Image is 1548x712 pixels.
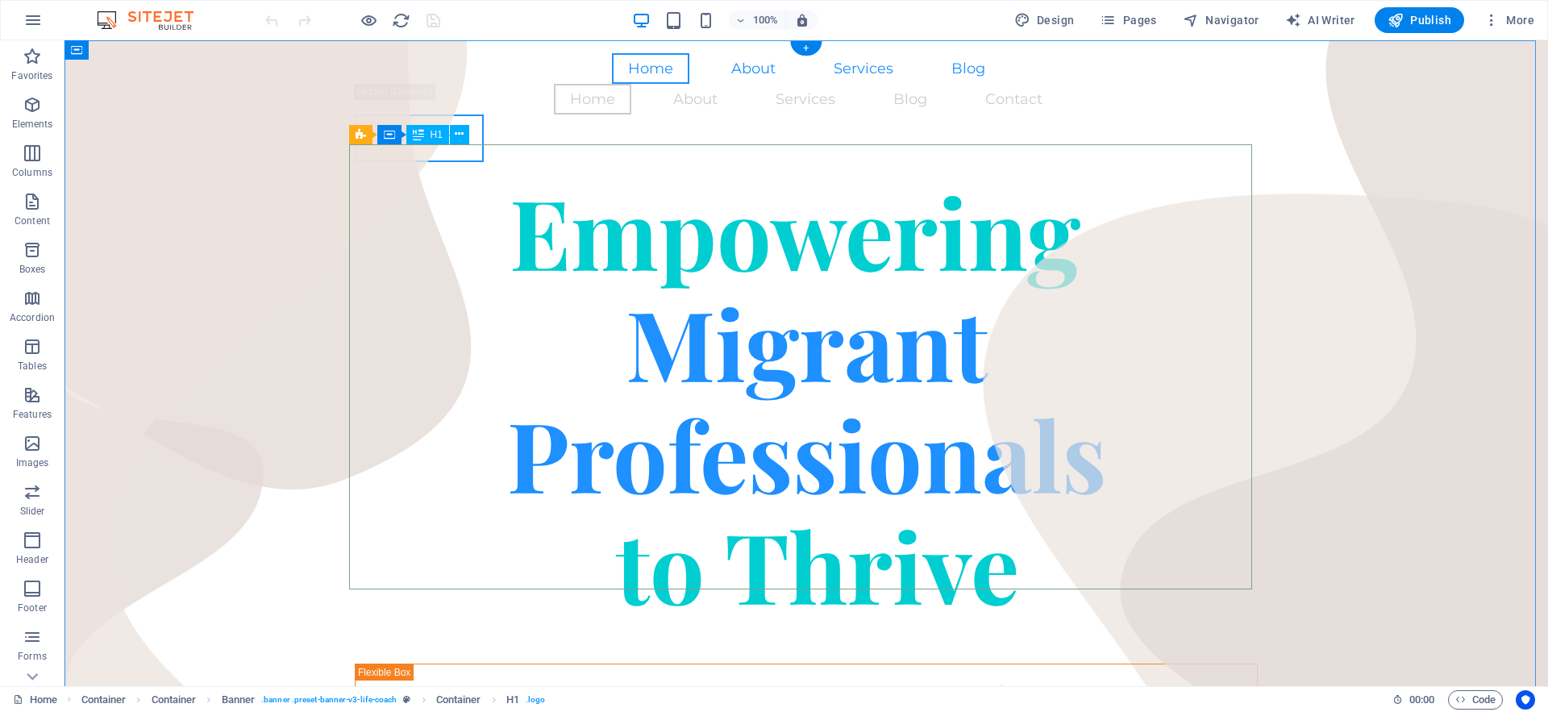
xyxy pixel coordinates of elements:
[526,690,545,710] span: . logo
[1388,12,1451,28] span: Publish
[64,40,1548,686] iframe: To enrich screen reader interactions, please activate Accessibility in Grammarly extension settings
[1093,7,1163,33] button: Pages
[1375,7,1464,33] button: Publish
[261,690,397,710] span: . banner .preset-banner-v3-life-coach
[1176,7,1266,33] button: Navigator
[12,166,52,179] p: Columns
[15,214,50,227] p: Content
[1279,7,1362,33] button: AI Writer
[1448,690,1503,710] button: Code
[1008,7,1081,33] div: Design (Ctrl+Alt+Y)
[795,13,809,27] i: On resize automatically adjust zoom level to fit chosen device.
[18,602,47,614] p: Footer
[19,263,46,276] p: Boxes
[18,360,47,373] p: Tables
[13,408,52,421] p: Features
[11,69,52,82] p: Favorites
[81,690,127,710] span: Click to select. Double-click to edit
[1285,12,1355,28] span: AI Writer
[1008,7,1081,33] button: Design
[20,505,45,518] p: Slider
[18,650,47,663] p: Forms
[1100,12,1156,28] span: Pages
[753,10,779,30] h6: 100%
[436,690,481,710] span: Click to select. Double-click to edit
[16,553,48,566] p: Header
[1183,12,1259,28] span: Navigator
[431,130,443,139] span: H1
[1516,690,1535,710] button: Usercentrics
[93,10,214,30] img: Editor Logo
[81,690,546,710] nav: breadcrumb
[359,10,378,30] button: Click here to leave preview mode and continue editing
[1455,690,1496,710] span: Code
[1014,12,1075,28] span: Design
[1392,690,1435,710] h6: Session time
[13,690,57,710] a: Click to cancel selection. Double-click to open Pages
[152,690,197,710] span: Click to select. Double-click to edit
[1483,12,1534,28] span: More
[1421,693,1423,706] span: :
[506,690,519,710] span: Click to select. Double-click to edit
[10,311,55,324] p: Accordion
[790,41,822,56] div: +
[1409,690,1434,710] span: 00 00
[391,10,410,30] button: reload
[222,690,256,710] span: Click to select. Double-click to edit
[403,695,410,704] i: This element is a customizable preset
[392,11,410,30] i: Reload page
[16,456,49,469] p: Images
[729,10,786,30] button: 100%
[1477,7,1541,33] button: More
[12,118,53,131] p: Elements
